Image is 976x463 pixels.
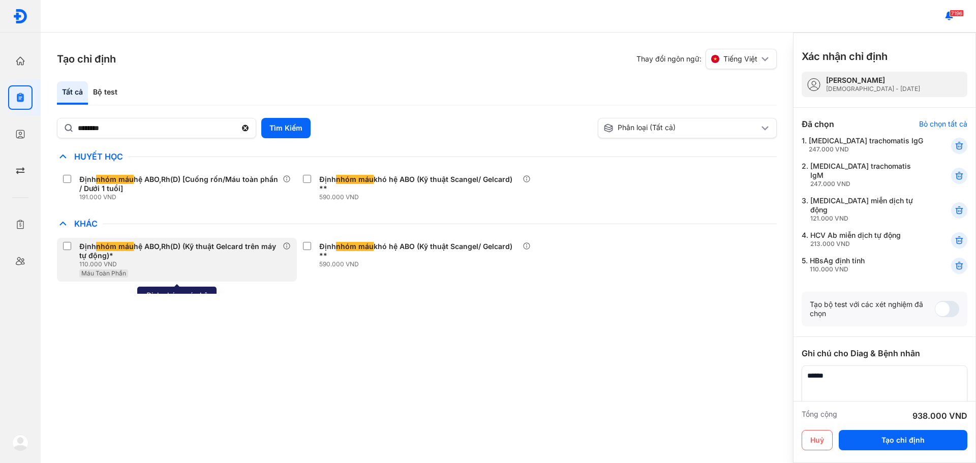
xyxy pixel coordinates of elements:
[96,242,134,251] span: nhóm máu
[723,54,757,64] span: Tiếng Việt
[261,118,311,138] button: Tìm Kiếm
[79,193,283,201] div: 191.000 VND
[826,85,920,93] div: [DEMOGRAPHIC_DATA] - [DATE]
[319,260,523,268] div: 590.000 VND
[57,52,116,66] h3: Tạo chỉ định
[802,347,967,359] div: Ghi chú cho Diag & Bệnh nhân
[69,219,103,229] span: Khác
[319,193,523,201] div: 590.000 VND
[79,260,283,268] div: 110.000 VND
[636,49,777,69] div: Thay đổi ngôn ngữ:
[810,231,901,248] div: HCV Ab miễn dịch tự động
[809,145,923,153] div: 247.000 VND
[13,9,28,24] img: logo
[802,256,926,273] div: 5.
[336,175,374,184] span: nhóm máu
[319,242,518,260] div: Định khó hệ ABO (Kỹ thuật Scangel/ Gelcard) **
[950,10,964,17] span: 7196
[802,410,837,422] div: Tổng cộng
[802,430,833,450] button: Huỷ
[809,136,923,153] div: [MEDICAL_DATA] trachomatis IgG
[802,196,926,223] div: 3.
[810,240,901,248] div: 213.000 VND
[57,81,88,105] div: Tất cả
[826,76,920,85] div: [PERSON_NAME]
[79,175,279,193] div: Định hệ ABO,Rh(D) [Cuống rốn/Máu toàn phần / Dưới 1 tuổi]
[802,162,926,188] div: 2.
[81,269,126,277] span: Máu Toàn Phần
[919,119,967,129] div: Bỏ chọn tất cả
[839,430,967,450] button: Tạo chỉ định
[802,231,926,248] div: 4.
[912,410,967,422] div: 938.000 VND
[810,180,926,188] div: 247.000 VND
[79,242,279,260] div: Định hệ ABO,Rh(D) (Kỹ thuật Gelcard trên máy tự động)*
[810,265,865,273] div: 110.000 VND
[96,175,134,184] span: nhóm máu
[802,136,926,153] div: 1.
[810,300,935,318] div: Tạo bộ test với các xét nghiệm đã chọn
[810,196,926,223] div: [MEDICAL_DATA] miễn dịch tự động
[802,49,888,64] h3: Xác nhận chỉ định
[319,175,518,193] div: Định khó hệ ABO (Kỹ thuật Scangel/ Gelcard) **
[810,256,865,273] div: HBsAg định tính
[603,123,759,133] div: Phân loại (Tất cả)
[810,162,926,188] div: [MEDICAL_DATA] trachomatis IgM
[336,242,374,251] span: nhóm máu
[69,151,128,162] span: Huyết Học
[12,435,28,451] img: logo
[802,118,834,130] div: Đã chọn
[810,214,926,223] div: 121.000 VND
[88,81,123,105] div: Bộ test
